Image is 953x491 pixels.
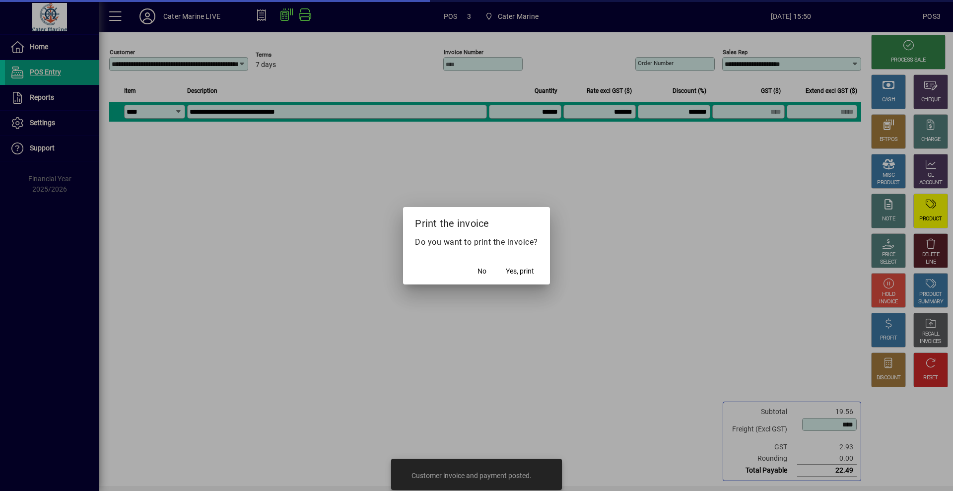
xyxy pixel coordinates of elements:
span: Yes, print [506,266,534,277]
button: Yes, print [502,263,538,281]
h2: Print the invoice [403,207,550,236]
p: Do you want to print the invoice? [415,236,538,248]
button: No [466,263,498,281]
span: No [477,266,486,277]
